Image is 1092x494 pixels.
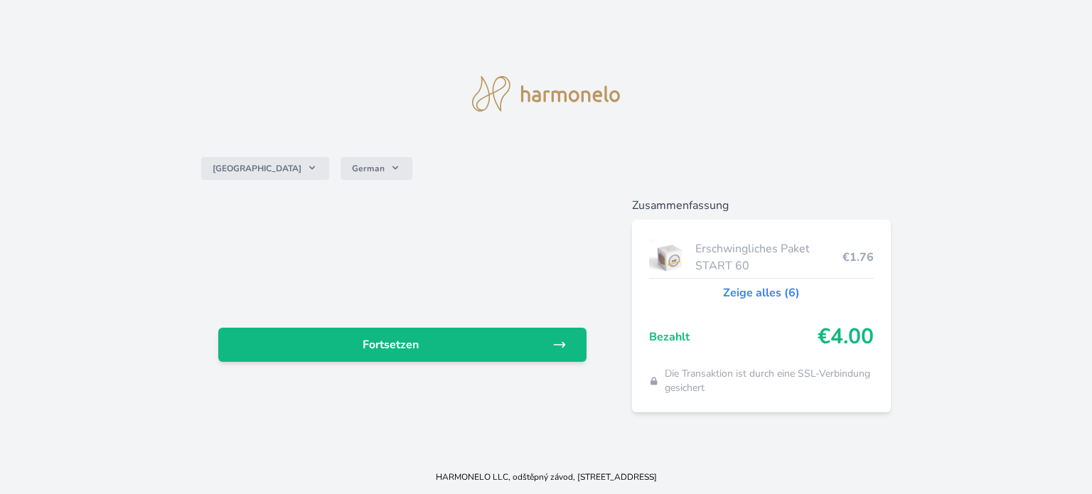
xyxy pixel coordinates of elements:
a: Fortsetzen [218,328,587,362]
span: German [352,163,385,174]
span: Bezahlt [649,328,818,345]
button: German [341,157,412,180]
span: €4.00 [818,324,874,350]
h6: Zusammenfassung [632,197,891,214]
span: [GEOGRAPHIC_DATA] [213,163,301,174]
img: logo.svg [472,76,620,112]
span: Fortsetzen [230,336,552,353]
span: Die Transaktion ist durch eine SSL-Verbindung gesichert [665,367,874,395]
a: Zeige alles (6) [723,284,800,301]
button: [GEOGRAPHIC_DATA] [201,157,329,180]
img: start.jpg [649,240,690,275]
span: Erschwingliches Paket START 60 [695,240,842,274]
span: €1.76 [842,249,874,266]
